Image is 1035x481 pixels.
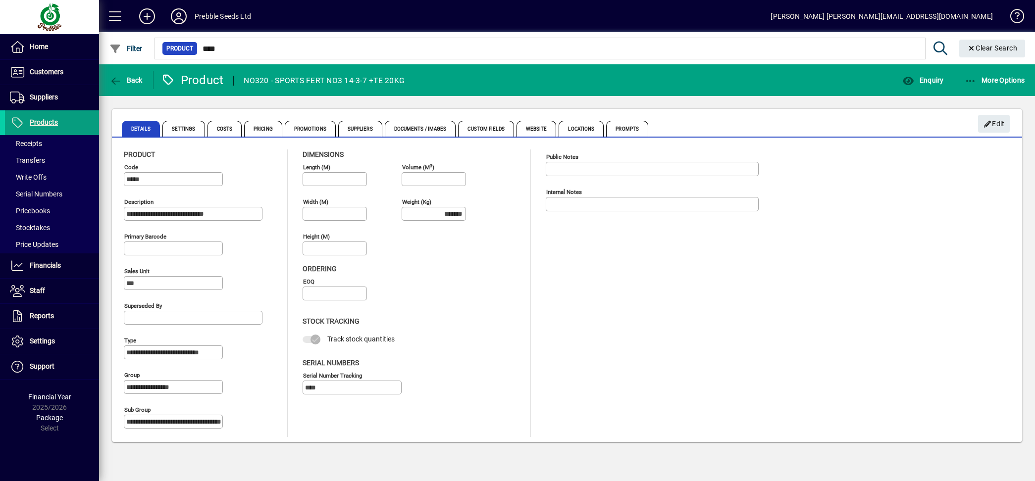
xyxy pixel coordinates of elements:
[303,164,330,171] mat-label: Length (m)
[124,233,166,240] mat-label: Primary barcode
[546,189,582,195] mat-label: Internal Notes
[5,60,99,85] a: Customers
[244,121,282,137] span: Pricing
[5,253,99,278] a: Financials
[109,76,143,84] span: Back
[30,312,54,320] span: Reports
[124,302,162,309] mat-label: Superseded by
[402,164,434,171] mat-label: Volume (m )
[10,190,62,198] span: Serial Numbers
[244,73,405,89] div: NO320 - SPORTS FERT NO3 14-3-7 +TE 20KG
[430,163,432,168] sup: 3
[5,304,99,329] a: Reports
[327,335,395,343] span: Track stock quantities
[967,44,1018,52] span: Clear Search
[1003,2,1023,34] a: Knowledge Base
[5,279,99,303] a: Staff
[207,121,242,137] span: Costs
[30,93,58,101] span: Suppliers
[10,173,47,181] span: Write Offs
[5,85,99,110] a: Suppliers
[122,121,160,137] span: Details
[162,121,205,137] span: Settings
[36,414,63,422] span: Package
[962,71,1028,89] button: More Options
[5,236,99,253] a: Price Updates
[959,40,1026,57] button: Clear
[303,278,314,285] mat-label: EOQ
[10,224,50,232] span: Stocktakes
[124,406,151,413] mat-label: Sub group
[5,329,99,354] a: Settings
[546,153,578,160] mat-label: Public Notes
[30,261,61,269] span: Financials
[30,43,48,50] span: Home
[771,8,993,24] div: [PERSON_NAME] [PERSON_NAME][EMAIL_ADDRESS][DOMAIN_NAME]
[124,337,136,344] mat-label: Type
[5,202,99,219] a: Pricebooks
[30,287,45,294] span: Staff
[303,265,337,273] span: Ordering
[107,40,145,57] button: Filter
[124,198,154,205] mat-label: Description
[606,121,648,137] span: Prompts
[559,121,604,137] span: Locations
[10,140,42,147] span: Receipts
[978,115,1010,133] button: Edit
[902,76,943,84] span: Enquiry
[303,317,360,325] span: Stock Tracking
[107,71,145,89] button: Back
[5,135,99,152] a: Receipts
[385,121,456,137] span: Documents / Images
[5,169,99,186] a: Write Offs
[458,121,514,137] span: Custom Fields
[900,71,946,89] button: Enquiry
[161,72,224,88] div: Product
[163,7,195,25] button: Profile
[303,233,330,240] mat-label: Height (m)
[402,198,431,205] mat-label: Weight (Kg)
[30,68,63,76] span: Customers
[124,372,140,379] mat-label: Group
[5,354,99,379] a: Support
[303,150,344,158] span: Dimensions
[5,219,99,236] a: Stocktakes
[30,118,58,126] span: Products
[30,362,54,370] span: Support
[5,186,99,202] a: Serial Numbers
[5,152,99,169] a: Transfers
[10,207,50,215] span: Pricebooks
[5,35,99,59] a: Home
[303,372,362,379] mat-label: Serial Number tracking
[338,121,382,137] span: Suppliers
[99,71,154,89] app-page-header-button: Back
[10,156,45,164] span: Transfers
[285,121,336,137] span: Promotions
[10,240,58,248] span: Price Updates
[28,393,71,401] span: Financial Year
[124,164,138,171] mat-label: Code
[131,7,163,25] button: Add
[983,116,1005,132] span: Edit
[124,150,155,158] span: Product
[166,44,193,53] span: Product
[965,76,1025,84] span: More Options
[303,198,328,205] mat-label: Width (m)
[195,8,251,24] div: Prebble Seeds Ltd
[124,268,150,275] mat-label: Sales unit
[303,359,359,367] span: Serial Numbers
[109,45,143,52] span: Filter
[30,337,55,345] span: Settings
[517,121,557,137] span: Website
